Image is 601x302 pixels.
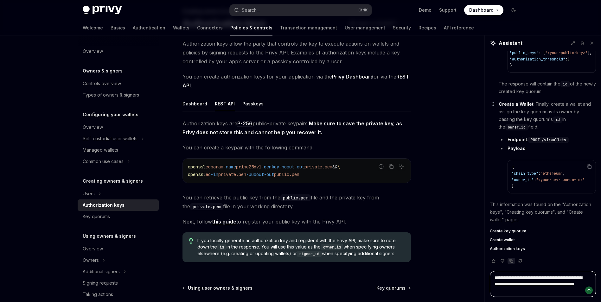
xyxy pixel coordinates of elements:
[182,143,411,152] span: You can create a keypair with the following command:
[490,229,526,234] span: Create key quorum
[230,4,372,16] button: Open search
[358,8,368,13] span: Ctrl K
[490,237,596,242] a: Create wallet
[508,5,519,15] button: Toggle dark mode
[206,172,211,177] span: ec
[512,177,534,182] span: "owner_id"
[377,162,385,171] button: Report incorrect code
[111,20,125,35] a: Basics
[83,232,136,240] h5: Using owners & signers
[469,7,494,13] span: Dashboard
[78,122,159,133] a: Overview
[78,133,159,144] button: Toggle Self-custodial user wallets section
[345,20,385,35] a: User management
[78,156,159,167] button: Toggle Common use cases section
[197,237,404,257] span: If you locally generate an authorization key and register it with the Privy API, make sure to not...
[490,201,596,223] p: This information was found on the "Authorization keys", "Creating key quorums", and "Create walle...
[83,6,122,15] img: dark logo
[499,80,596,95] p: The response will contain the of the newly created key quorum.
[242,6,259,14] div: Search...
[563,171,565,176] span: ,
[189,238,193,244] svg: Tip
[182,217,411,226] span: Next, follow to register your public key with the Privy API.
[217,244,227,250] code: id
[512,184,514,189] span: }
[83,67,123,75] h5: Owners & signers
[264,172,274,177] span: -out
[419,7,432,13] a: Demo
[78,89,159,101] a: Types of owners & signers
[490,246,525,251] span: Authorization keys
[83,190,95,198] div: Users
[274,172,299,177] span: public.pem
[190,203,223,210] code: private.pem
[397,162,406,171] button: Ask AI
[555,117,560,122] span: id
[78,199,159,211] a: Authorization keys
[223,164,236,170] span: -name
[499,101,534,107] strong: Create a Wallet
[393,20,411,35] a: Security
[83,245,103,253] div: Overview
[508,125,526,130] span: owner_id
[83,268,120,275] div: Additional signers
[182,39,411,66] span: Authorization keys allow the party that controls the key to execute actions on wallets and polici...
[540,171,563,176] span: "ethereum"
[212,218,236,225] a: this guide
[563,82,567,87] span: id
[280,20,337,35] a: Transaction management
[215,96,235,111] div: REST API
[83,123,103,131] div: Overview
[499,100,596,131] p: : Finally, create a wallet and assign the key quorum as its owner by passing the key quorum's in ...
[490,229,596,234] a: Create key quorum
[297,251,322,257] code: signer_id
[188,164,206,170] span: openssl
[188,172,206,177] span: openssl
[182,72,411,90] span: You can create authorization keys for your application via the or via the .
[516,258,524,264] button: Reload last chat
[182,96,207,111] div: Dashboard
[508,258,515,264] button: Copy chat response
[512,165,514,170] span: {
[539,50,545,55] span: : [
[83,47,103,55] div: Overview
[78,46,159,57] a: Overview
[182,193,411,211] span: You can retrieve the public key from the file and the private key from the file in your working d...
[83,256,99,264] div: Owners
[419,20,436,35] a: Recipes
[83,146,118,154] div: Managed wallets
[78,78,159,89] a: Controls overview
[499,136,596,143] li: :
[536,177,585,182] span: "<your-key-quorum-id>"
[78,266,159,277] button: Toggle Additional signers section
[585,162,593,171] button: Copy the contents from the code block
[83,20,103,35] a: Welcome
[78,144,159,156] a: Managed wallets
[587,50,592,55] span: ],
[236,164,261,170] span: prime256v1
[332,73,374,80] strong: Privy Dashboard
[182,119,411,137] span: Authorization keys are public-private keypairs.
[510,63,512,68] span: }
[83,279,118,287] div: Signing requests
[490,237,515,242] span: Create wallet
[304,164,332,170] span: private.pem
[510,57,565,62] span: "authorization_threshold"
[206,164,223,170] span: ecparam
[279,164,294,170] span: -noout
[499,145,596,193] li: :
[83,111,138,118] h5: Configuring your wallets
[230,20,272,35] a: Policies & controls
[387,162,395,171] button: Copy the contents from the code block
[78,255,159,266] button: Toggle Owners section
[197,20,223,35] a: Connectors
[439,7,457,13] a: Support
[508,137,527,142] strong: Endpoint
[78,188,159,199] button: Toggle Users section
[534,177,536,182] span: :
[499,258,506,264] button: Vote that response was not good
[78,211,159,222] a: Key quorums
[508,146,526,151] strong: Payload
[261,164,279,170] span: -genkey
[78,289,159,300] a: Taking actions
